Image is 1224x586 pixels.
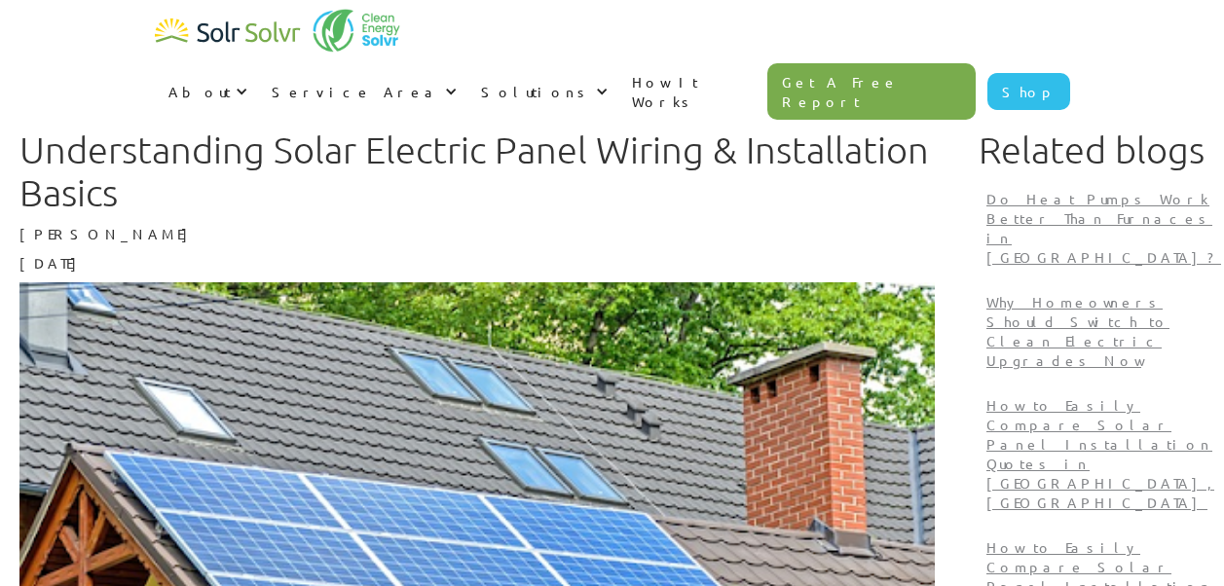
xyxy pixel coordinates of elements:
div: Solutions [481,82,591,101]
p: [PERSON_NAME] [19,224,935,243]
div: Service Area [258,62,467,121]
div: About [168,82,231,101]
a: Shop [987,73,1070,110]
div: About [155,62,258,121]
div: Service Area [272,82,440,101]
p: [DATE] [19,253,935,273]
div: Solutions [467,62,618,121]
h1: Understanding Solar Electric Panel Wiring & Installation Basics [19,128,935,214]
a: How It Works [618,53,768,130]
a: Get A Free Report [767,63,976,120]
